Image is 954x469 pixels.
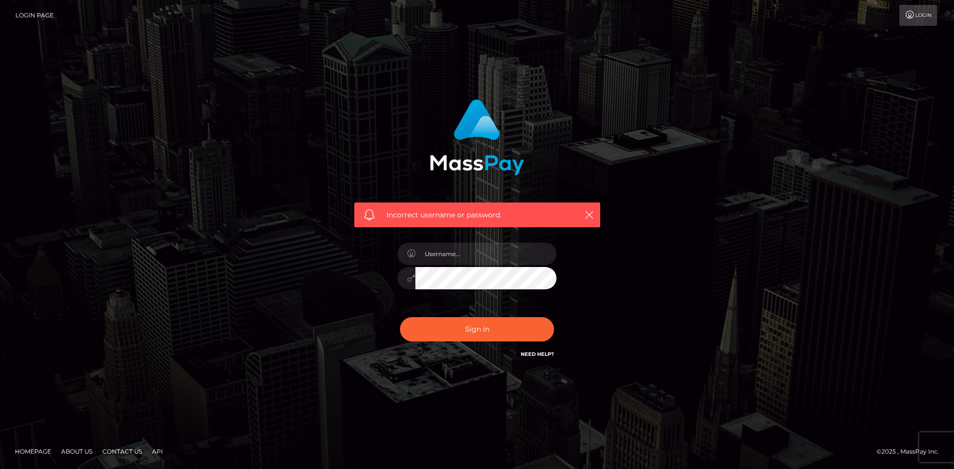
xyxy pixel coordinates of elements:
[387,210,568,220] span: Incorrect username or password.
[98,444,146,459] a: Contact Us
[521,351,554,357] a: Need Help?
[57,444,96,459] a: About Us
[430,99,524,175] img: MassPay Login
[400,317,554,341] button: Sign in
[876,446,947,457] div: © 2025 , MassPay Inc.
[148,444,167,459] a: API
[899,5,937,26] a: Login
[415,243,556,265] input: Username...
[15,5,54,26] a: Login Page
[11,444,55,459] a: Homepage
